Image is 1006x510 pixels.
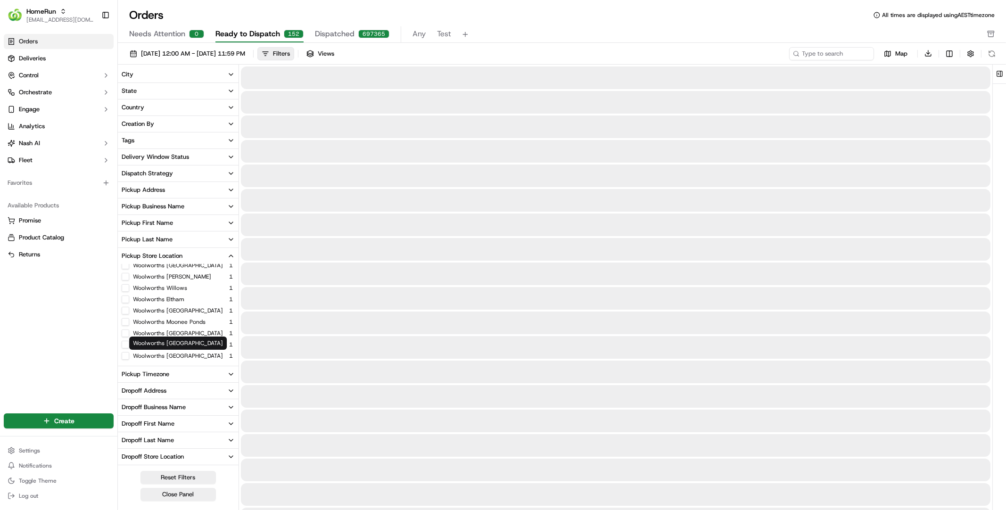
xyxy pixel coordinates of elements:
[229,284,233,292] span: 1
[19,462,52,469] span: Notifications
[4,213,114,228] button: Promise
[94,233,114,240] span: Pylon
[284,30,304,38] div: 152
[315,28,355,40] span: Dispatched
[118,198,239,214] button: Pickup Business Name
[273,49,290,58] div: Filters
[878,48,914,59] button: Map
[8,216,110,225] a: Promise
[78,171,82,179] span: •
[4,198,114,213] div: Available Products
[54,416,74,426] span: Create
[76,206,155,223] a: 💻API Documentation
[9,162,25,177] img: Masood Aslam
[118,231,239,247] button: Pickup Last Name
[4,413,114,428] button: Create
[133,296,184,303] button: Woolworths Eltham
[118,149,239,165] button: Delivery Window Status
[789,47,874,60] input: Type to search
[118,66,239,82] button: City
[215,28,280,40] span: Ready to Dispatch
[229,318,233,326] span: 1
[42,99,130,107] div: We're available if you need us!
[146,120,172,132] button: See all
[122,103,144,112] div: Country
[133,318,206,326] label: Woolworths Moonee Ponds
[318,49,334,58] span: Views
[122,87,137,95] div: State
[19,146,26,154] img: 1736555255976-a54dd68f-1ca7-489b-9aae-adbdc363a1c4
[19,233,64,242] span: Product Catalog
[229,341,233,348] span: 1
[4,119,114,134] a: Analytics
[19,172,26,179] img: 1736555255976-a54dd68f-1ca7-489b-9aae-adbdc363a1c4
[133,307,223,314] label: Woolworths [GEOGRAPHIC_DATA]
[4,51,114,66] a: Deliveries
[882,11,995,19] span: All times are displayed using AEST timezone
[118,248,239,264] button: Pickup Store Location
[19,139,40,148] span: Nash AI
[4,489,114,502] button: Log out
[118,165,239,181] button: Dispatch Strategy
[122,70,133,79] div: City
[133,284,187,292] label: Woolworths Willows
[133,273,211,280] label: Woolworths [PERSON_NAME]
[118,182,239,198] button: Pickup Address
[118,416,239,432] button: Dropoff First Name
[19,156,33,165] span: Fleet
[19,250,40,259] span: Returns
[89,210,151,220] span: API Documentation
[122,169,173,178] div: Dispatch Strategy
[229,273,233,280] span: 1
[19,477,57,485] span: Toggle Theme
[29,146,76,153] span: [PERSON_NAME]
[78,146,82,153] span: •
[229,296,233,303] span: 1
[229,329,233,337] span: 1
[20,90,37,107] img: 6896339556228_8d8ce7a9af23287cc65f_72.jpg
[129,28,185,40] span: Needs Attention
[895,49,907,58] span: Map
[42,90,155,99] div: Start new chat
[122,403,186,411] div: Dropoff Business Name
[141,49,245,58] span: [DATE] 12:00 AM - [DATE] 11:59 PM
[19,122,45,131] span: Analytics
[122,136,134,145] div: Tags
[437,28,451,40] span: Test
[4,459,114,472] button: Notifications
[19,37,38,46] span: Orders
[19,216,41,225] span: Promise
[129,337,227,350] div: Woolworths [GEOGRAPHIC_DATA]
[26,7,56,16] button: HomeRun
[19,492,38,500] span: Log out
[26,16,94,24] button: [EMAIL_ADDRESS][DOMAIN_NAME]
[122,370,169,378] div: Pickup Timezone
[229,352,233,360] span: 1
[257,47,294,60] button: Filters
[9,122,63,130] div: Past conversations
[118,83,239,99] button: State
[4,247,114,262] button: Returns
[83,146,103,153] span: [DATE]
[9,137,25,152] img: Ben Goodger
[83,171,103,179] span: [DATE]
[358,30,389,38] div: 697365
[4,34,114,49] a: Orders
[122,436,174,444] div: Dropoff Last Name
[140,488,216,501] button: Close Panel
[122,219,173,227] div: Pickup First Name
[118,399,239,415] button: Dropoff Business Name
[19,210,72,220] span: Knowledge Base
[118,383,239,399] button: Dropoff Address
[80,211,87,219] div: 💻
[4,175,114,190] div: Favorites
[229,262,233,269] span: 1
[6,206,76,223] a: 📗Knowledge Base
[122,186,165,194] div: Pickup Address
[4,474,114,487] button: Toggle Theme
[4,4,98,26] button: HomeRunHomeRun[EMAIL_ADDRESS][DOMAIN_NAME]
